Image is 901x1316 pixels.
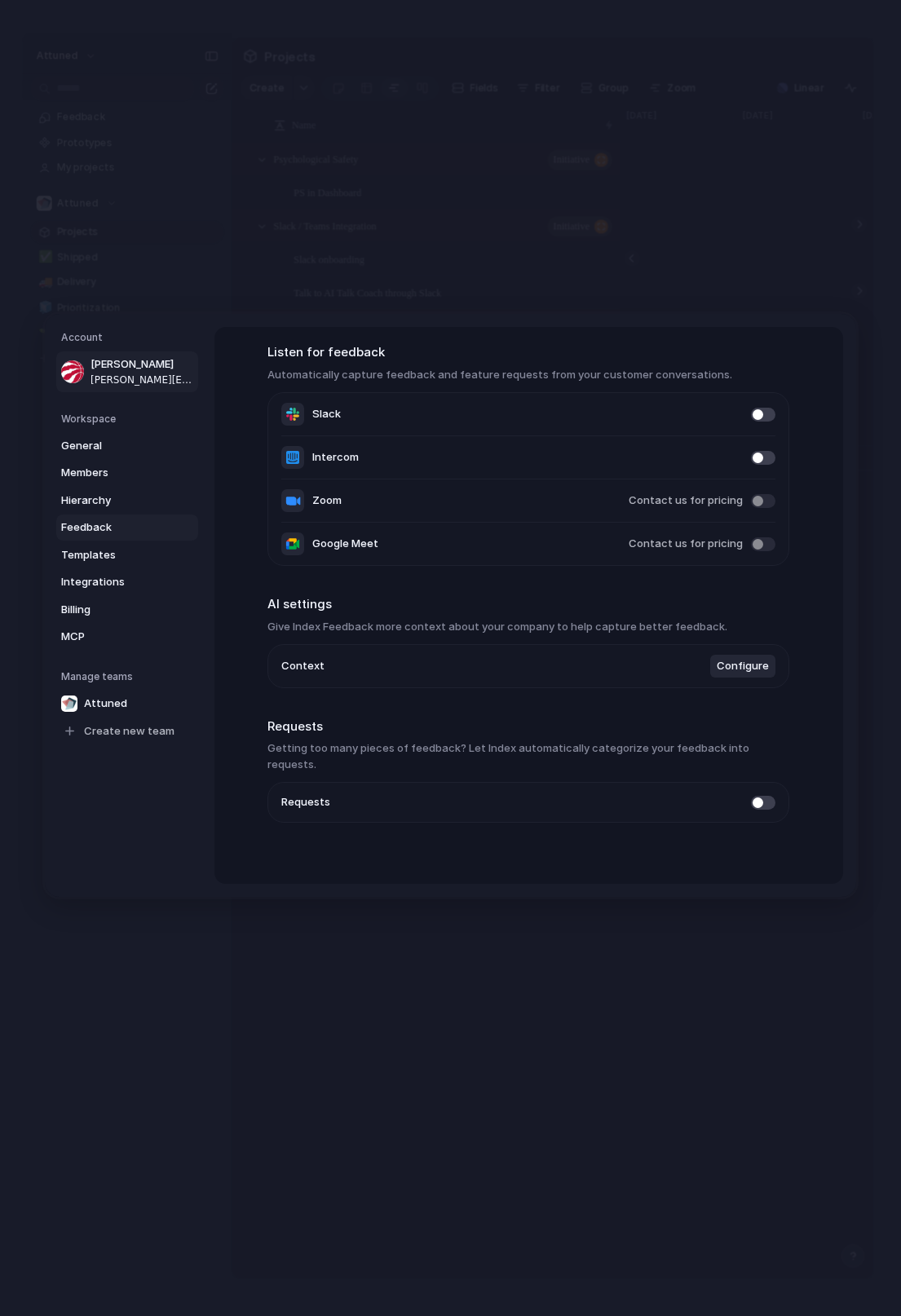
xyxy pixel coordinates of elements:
a: Attuned [56,690,198,716]
a: [PERSON_NAME][PERSON_NAME][EMAIL_ADDRESS][PERSON_NAME] [56,351,198,392]
span: Members [61,465,166,481]
span: MCP [61,629,166,645]
h3: Give Index Feedback more context about your company to help capture better feedback. [268,618,790,634]
span: General [61,437,166,453]
span: Feedback [61,519,166,536]
span: Requests [282,794,331,810]
a: Hierarchy [56,487,198,513]
span: Templates [61,546,166,563]
button: Configure [711,655,776,678]
a: General [56,432,198,458]
span: [PERSON_NAME] [91,356,195,373]
span: [PERSON_NAME][EMAIL_ADDRESS][PERSON_NAME] [91,372,195,386]
h3: Getting too many pieces of feedback? Let Index automatically categorize your feedback into requests. [268,740,790,772]
span: Configure [718,658,770,674]
span: Contact us for pricing [629,492,744,509]
span: Hierarchy [61,492,166,508]
a: Integrations [56,569,198,595]
a: Templates [56,541,198,567]
h3: Automatically capture feedback and feature requests from your customer conversations. [268,366,790,382]
h2: AI settings [268,595,790,614]
h2: Requests [268,717,790,735]
a: Create new team [56,718,198,744]
a: Members [56,460,198,486]
h5: Manage teams [61,669,198,683]
span: Context [282,658,325,674]
span: Google Meet [313,536,379,552]
span: Billing [61,601,166,617]
span: Create new team [84,723,174,740]
h2: Listen for feedback [268,343,790,362]
span: Intercom [313,449,360,466]
span: Integrations [61,574,166,590]
a: Billing [56,596,198,622]
span: Contact us for pricing [629,536,744,552]
h5: Account [61,330,198,345]
span: Zoom [313,492,342,509]
span: Slack [313,406,342,422]
span: Attuned [84,696,127,712]
a: Feedback [56,514,198,541]
h5: Workspace [61,411,198,426]
a: MCP [56,624,198,650]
